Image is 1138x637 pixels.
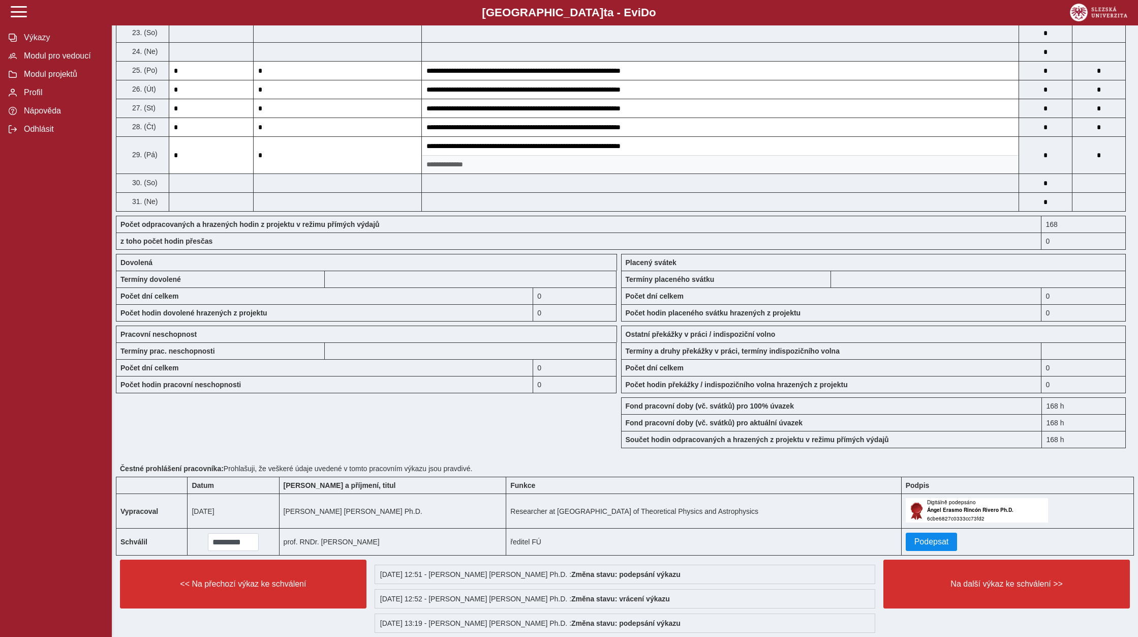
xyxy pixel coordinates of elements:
[130,197,158,206] span: 31. (Ne)
[506,529,901,556] td: ředitel FÚ
[130,123,156,131] span: 28. (Čt)
[626,381,848,389] b: Počet hodin překážky / indispozičního volna hrazených z projektu
[906,498,1048,523] img: Digitálně podepsáno uživatelem
[120,560,366,609] button: << Na přechozí výkaz ke schválení
[120,347,215,355] b: Termíny prac. neschopnosti
[130,151,158,159] span: 29. (Pá)
[510,481,535,489] b: Funkce
[626,258,676,267] b: Placený svátek
[906,533,958,551] button: Podepsat
[571,619,681,627] b: Změna stavu: podepsání výkazu
[120,465,224,473] b: Čestné prohlášení pracovníka:
[1041,233,1126,250] div: 0
[130,85,156,93] span: 26. (Út)
[130,28,158,37] span: 23. (So)
[120,275,181,283] b: Termíny dovolené
[533,359,617,376] div: 0
[130,47,158,55] span: 24. (Ne)
[192,507,214,515] span: [DATE]
[21,70,103,79] span: Modul projektů
[120,538,147,546] b: Schválil
[116,460,1134,477] div: Prohlašuji, že veškeré údaje uvedené v tomto pracovním výkazu jsou pravdivé.
[533,304,617,322] div: 0
[375,589,876,609] div: [DATE] 12:52 - [PERSON_NAME] [PERSON_NAME] Ph.D. :
[30,6,1108,19] b: [GEOGRAPHIC_DATA] a - Evi
[1041,304,1126,322] div: 0
[533,287,617,304] div: 0
[626,309,801,317] b: Počet hodin placeného svátku hrazených z projektu
[626,330,776,338] b: Ostatní překážky v práci / indispoziční volno
[21,33,103,42] span: Výkazy
[626,364,684,372] b: Počet dní celkem
[626,347,840,355] b: Termíny a druhy překážky v práci, termíny indispozičního volna
[1041,414,1126,431] div: 168 h
[375,565,876,584] div: [DATE] 12:51 - [PERSON_NAME] [PERSON_NAME] Ph.D. :
[130,66,158,74] span: 25. (Po)
[120,507,158,515] b: Vypracoval
[914,537,949,546] span: Podepsat
[120,381,241,389] b: Počet hodin pracovní neschopnosti
[626,419,803,427] b: Fond pracovní doby (vč. svátků) pro aktuální úvazek
[120,309,267,317] b: Počet hodin dovolené hrazených z projektu
[279,529,506,556] td: prof. RNDr. [PERSON_NAME]
[21,88,103,97] span: Profil
[120,292,178,300] b: Počet dní celkem
[120,330,197,338] b: Pracovní neschopnost
[641,6,649,19] span: D
[1041,397,1126,414] div: 168 h
[603,6,607,19] span: t
[375,614,876,633] div: [DATE] 13:19 - [PERSON_NAME] [PERSON_NAME] Ph.D. :
[120,220,380,228] b: Počet odpracovaných a hrazených hodin z projektu v režimu přímých výdajů
[533,376,617,393] div: 0
[649,6,656,19] span: o
[906,481,930,489] b: Podpis
[120,258,152,267] b: Dovolená
[279,494,506,529] td: [PERSON_NAME] [PERSON_NAME] Ph.D.
[892,580,1121,589] span: Na další výkaz ke schválení >>
[120,237,212,245] b: z toho počet hodin přesčas
[130,104,156,112] span: 27. (St)
[129,580,358,589] span: << Na přechozí výkaz ke schválení
[130,179,158,187] span: 30. (So)
[1041,376,1126,393] div: 0
[21,106,103,115] span: Nápověda
[626,275,715,283] b: Termíny placeného svátku
[21,125,103,134] span: Odhlásit
[626,436,889,444] b: Součet hodin odpracovaných a hrazených z projektu v režimu přímých výdajů
[21,51,103,61] span: Modul pro vedoucí
[626,292,684,300] b: Počet dní celkem
[1041,216,1126,233] div: 168
[571,595,670,603] b: Změna stavu: vrácení výkazu
[506,494,901,529] td: Researcher at [GEOGRAPHIC_DATA] of Theoretical Physics and Astrophysics
[1041,359,1126,376] div: 0
[192,481,214,489] b: Datum
[883,560,1130,609] button: Na další výkaz ke schválení >>
[120,364,178,372] b: Počet dní celkem
[1041,431,1126,448] div: 168 h
[1070,4,1127,21] img: logo_web_su.png
[284,481,396,489] b: [PERSON_NAME] a příjmení, titul
[626,402,794,410] b: Fond pracovní doby (vč. svátků) pro 100% úvazek
[1041,287,1126,304] div: 0
[571,570,681,578] b: Změna stavu: podepsání výkazu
